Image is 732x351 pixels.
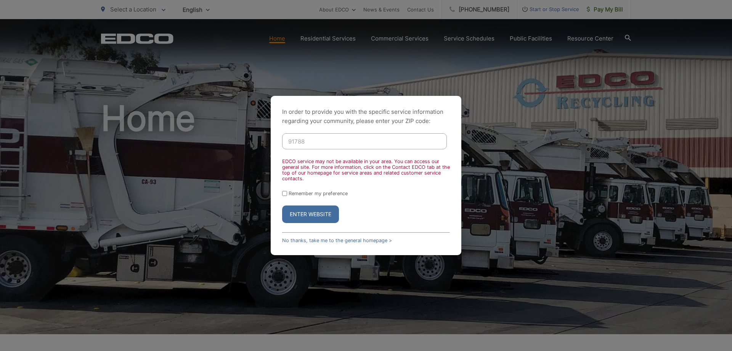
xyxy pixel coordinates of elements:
p: In order to provide you with the specific service information regarding your community, please en... [282,107,450,126]
div: EDCO service may not be available in your area. You can access our general site. For more informa... [282,159,450,181]
label: Remember my preference [289,191,348,196]
input: Enter ZIP Code [282,133,447,149]
button: Enter Website [282,205,339,223]
a: No thanks, take me to the general homepage > [282,238,392,243]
